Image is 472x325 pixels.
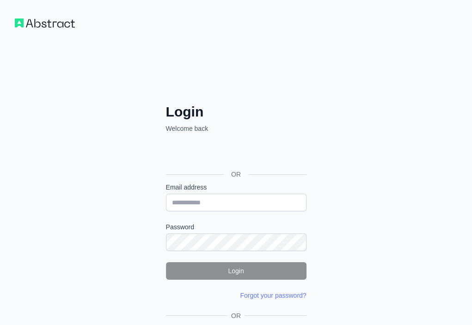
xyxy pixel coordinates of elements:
p: Welcome back [166,124,306,133]
button: Login [166,262,306,280]
span: OR [224,170,248,179]
label: Email address [166,183,306,192]
a: Forgot your password? [240,292,306,299]
h2: Login [166,104,306,120]
iframe: Przycisk Zaloguj się przez Google [161,143,309,164]
label: Password [166,222,306,232]
span: OR [227,311,245,320]
img: Workflow [15,18,75,28]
